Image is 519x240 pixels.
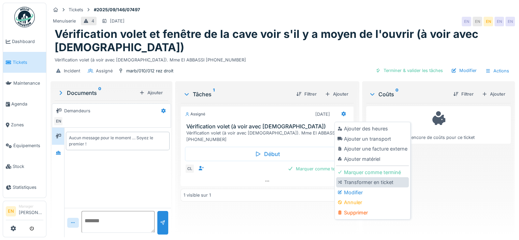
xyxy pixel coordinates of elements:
div: Marquer comme terminé [285,164,349,173]
div: Documents [57,89,136,97]
h3: Vérification volet (à voir avec [DEMOGRAPHIC_DATA]) [186,123,351,130]
strong: #2025/09/146/07497 [91,6,143,13]
div: marb/010/012 rez droit [126,68,173,74]
div: [DATE] [315,111,330,117]
div: Actions [482,66,512,76]
div: Ajouter [322,89,351,99]
div: EN [494,17,504,26]
span: Statistiques [13,184,43,190]
div: Ajouter matériel [336,154,409,164]
div: EN [473,17,482,26]
sup: 0 [395,90,399,98]
div: Ajouter des heures [336,124,409,134]
li: [PERSON_NAME] [19,204,43,218]
div: Coûts [369,90,448,98]
div: Ajouter une facture externe [336,144,409,154]
span: Équipements [13,142,43,149]
div: Tickets [69,6,83,13]
div: Assigné [96,68,113,74]
div: Vérification volet (à voir avec [DEMOGRAPHIC_DATA]). Mme El ABBASSI [PHONE_NUMBER] [186,130,351,143]
div: Assigné [185,111,205,117]
div: Annuler [336,197,409,208]
sup: 0 [98,89,101,97]
div: Modifier [448,66,479,75]
sup: 1 [213,90,215,98]
div: Filtrer [293,89,319,99]
div: Ajouter un transport [336,134,409,144]
div: EN [54,116,63,126]
div: Pas encore de coûts pour ce ticket [371,109,506,141]
div: Modifier [336,187,409,198]
span: Dashboard [12,38,43,45]
span: Zones [11,122,43,128]
div: Filtrer [450,89,476,99]
li: EN [6,206,16,216]
h1: Vérification volet et fenêtre de la cave voir s'il y a moyen de l'ouvrir (à voir avec [DEMOGRAPHI... [55,28,511,54]
div: Manager [19,204,43,209]
div: Marquer comme terminé [336,167,409,178]
span: Agenda [11,101,43,107]
div: EN [505,17,515,26]
div: Supprimer [336,208,409,218]
div: Incident [64,68,80,74]
span: Stock [13,163,43,170]
div: Vérification volet (à voir avec [DEMOGRAPHIC_DATA]). Mme El ABBASSI [PHONE_NUMBER] [55,54,511,63]
div: EN [462,17,471,26]
span: Maintenance [13,80,43,86]
div: [DATE] [110,18,125,24]
div: Aucun message pour le moment … Soyez le premier ! [69,135,167,147]
img: Badge_color-CXgf-gQk.svg [14,7,35,27]
div: CL [185,164,194,173]
div: Demandeurs [64,108,90,114]
div: 4 [91,18,94,24]
div: Tâches [183,90,291,98]
div: Ajouter [136,88,165,97]
span: Tickets [13,59,43,66]
div: Terminer & valider les tâches [373,66,446,75]
div: EN [484,17,493,26]
div: Transformer en ticket [336,177,409,187]
div: Ajouter [479,89,508,99]
div: Début [185,147,349,161]
div: Menuiserie [53,18,76,24]
div: 1 visible sur 1 [184,192,211,198]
